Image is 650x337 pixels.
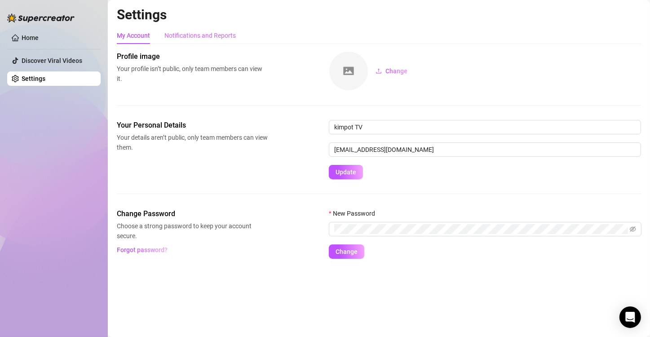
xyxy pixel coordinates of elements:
input: Enter new email [329,142,641,157]
img: square-placeholder.png [329,52,368,90]
img: logo-BBDzfeDw.svg [7,13,75,22]
button: Update [329,165,363,179]
div: Notifications and Reports [164,31,236,40]
button: Change [329,244,364,259]
span: Your details aren’t public, only team members can view them. [117,133,268,152]
label: New Password [329,208,381,218]
button: Change [368,64,415,78]
span: Your profile isn’t public, only team members can view it. [117,64,268,84]
a: Discover Viral Videos [22,57,82,64]
span: upload [376,68,382,74]
div: Open Intercom Messenger [619,306,641,328]
span: eye-invisible [630,226,636,232]
span: Change Password [117,208,268,219]
input: New Password [334,224,628,234]
span: Change [336,248,358,255]
span: Choose a strong password to keep your account secure. [117,221,268,241]
span: Update [336,168,356,176]
span: Forgot password? [117,246,168,253]
span: Change [385,67,407,75]
h2: Settings [117,6,641,23]
a: Settings [22,75,45,82]
div: My Account [117,31,150,40]
input: Enter name [329,120,641,134]
span: Your Personal Details [117,120,268,131]
span: Profile image [117,51,268,62]
a: Home [22,34,39,41]
button: Forgot password? [117,243,168,257]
